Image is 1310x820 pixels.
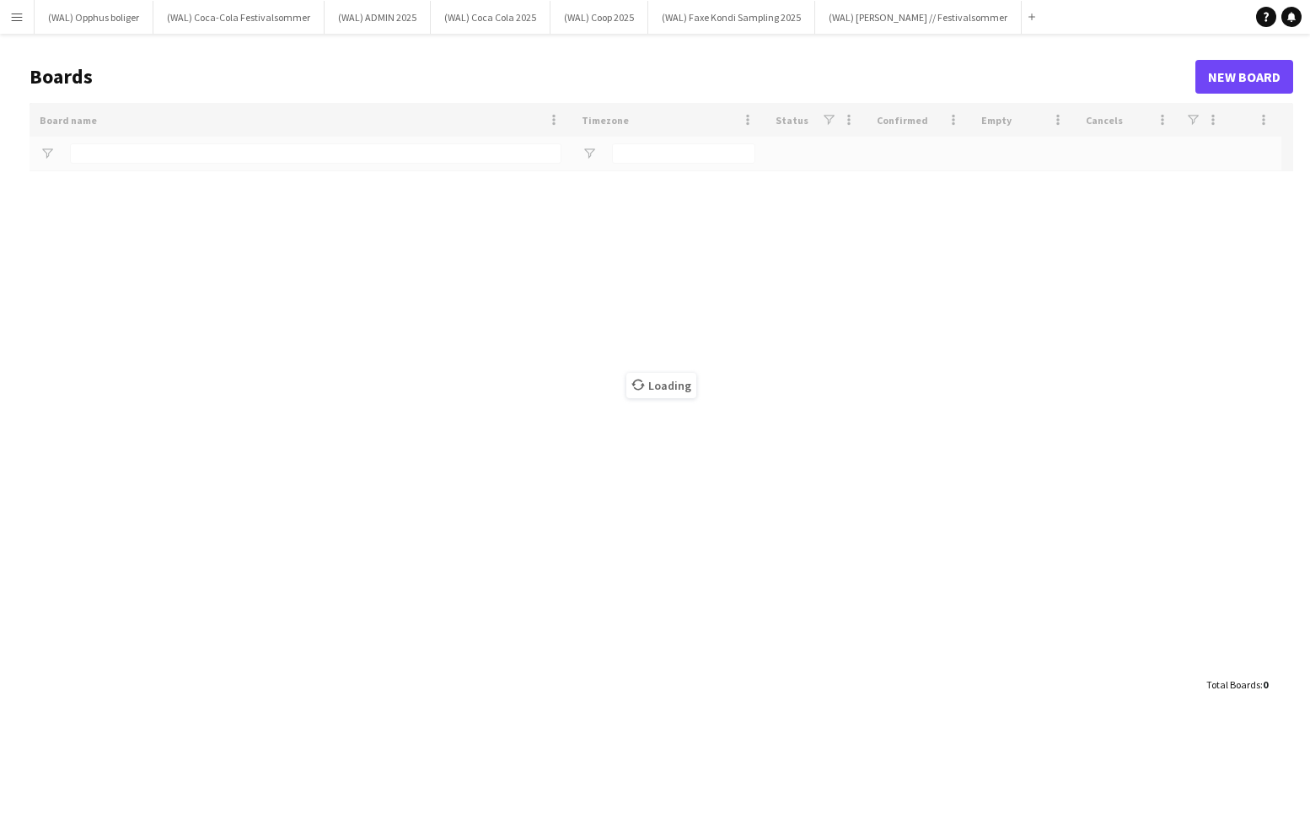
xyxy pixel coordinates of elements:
span: Total Boards [1206,678,1260,691]
span: Loading [626,373,696,398]
span: 0 [1263,678,1268,691]
div: : [1206,668,1268,701]
button: (WAL) Coop 2025 [550,1,648,34]
button: (WAL) [PERSON_NAME] // Festivalsommer [815,1,1022,34]
button: (WAL) ADMIN 2025 [325,1,431,34]
button: (WAL) Opphus boliger [35,1,153,34]
a: New Board [1195,60,1293,94]
button: (WAL) Coca-Cola Festivalsommer [153,1,325,34]
h1: Boards [30,64,1195,89]
button: (WAL) Coca Cola 2025 [431,1,550,34]
button: (WAL) Faxe Kondi Sampling 2025 [648,1,815,34]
